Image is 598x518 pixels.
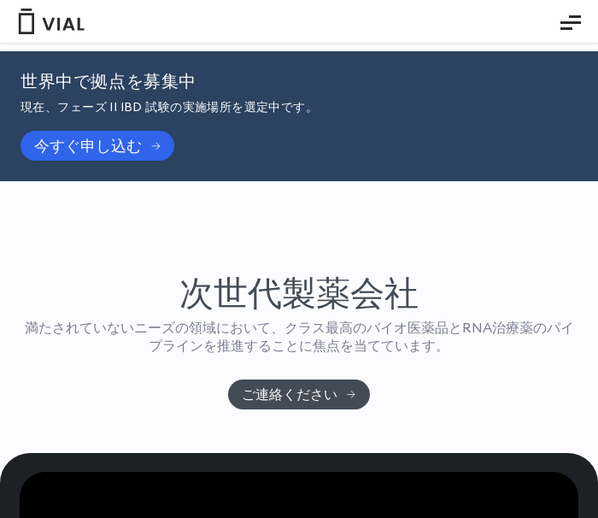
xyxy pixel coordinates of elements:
[228,380,370,409] a: ご連絡ください
[34,136,142,156] font: 今すぐ申し込む
[179,271,419,315] font: 次世代製薬会社
[21,70,196,91] font: 世界中で拠点を募集中
[21,99,318,115] font: 現在、フェーズ II IBD 試験の実施場所を選定中です。
[548,2,594,44] button: 必須アドオン トグルメニュー
[25,319,574,354] font: 満たされていないニーズの領域において、クラス最高のバイオ医薬品とRNA治療薬のパイプラインを推進することに焦点を当てています。
[21,131,174,161] a: 今すぐ申し込む
[17,9,85,34] img: バイアルロゴ
[242,385,337,403] font: ご連絡ください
